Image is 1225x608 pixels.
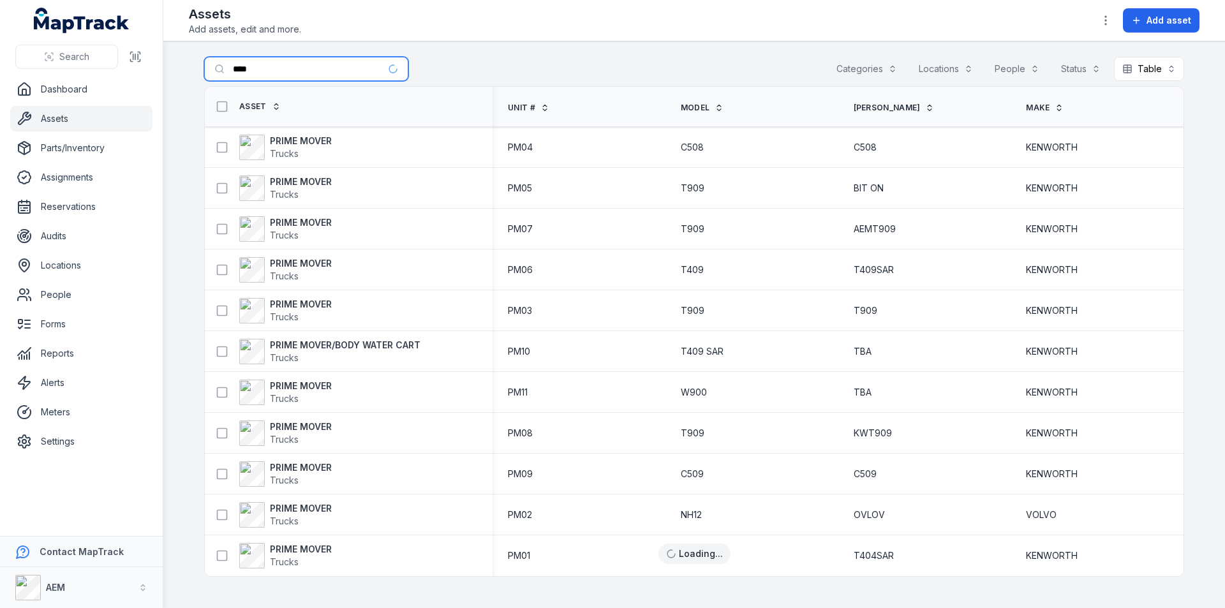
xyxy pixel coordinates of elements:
[1026,468,1078,480] span: KENWORTH
[854,141,877,154] span: C508
[10,165,152,190] a: Assignments
[15,45,118,69] button: Search
[1026,304,1078,317] span: KENWORTH
[270,257,332,270] strong: PRIME MOVER
[46,582,65,593] strong: AEM
[270,461,332,474] strong: PRIME MOVER
[508,141,533,154] span: PM04
[854,468,877,480] span: C509
[681,549,721,562] span: T404SAR
[508,345,530,358] span: PM10
[986,57,1048,81] button: People
[508,508,532,521] span: PM02
[10,399,152,425] a: Meters
[681,508,702,521] span: NH12
[239,175,332,201] a: PRIME MOVERTrucks
[681,103,724,113] a: Model
[270,148,299,159] span: Trucks
[1053,57,1109,81] button: Status
[1026,103,1050,113] span: Make
[1147,14,1191,27] span: Add asset
[10,429,152,454] a: Settings
[854,345,872,358] span: TBA
[1123,8,1199,33] button: Add asset
[34,8,130,33] a: MapTrack
[270,298,332,311] strong: PRIME MOVER
[270,502,332,515] strong: PRIME MOVER
[681,263,704,276] span: T409
[10,341,152,366] a: Reports
[508,468,533,480] span: PM09
[239,502,332,528] a: PRIME MOVERTrucks
[10,311,152,337] a: Forms
[10,282,152,308] a: People
[854,103,921,113] span: [PERSON_NAME]
[239,298,332,323] a: PRIME MOVERTrucks
[681,223,704,235] span: T909
[681,182,704,195] span: T909
[681,304,704,317] span: T909
[508,304,532,317] span: PM03
[270,230,299,241] span: Trucks
[1026,263,1078,276] span: KENWORTH
[854,182,884,195] span: BIT ON
[508,263,533,276] span: PM06
[681,345,724,358] span: T409 SAR
[270,352,299,363] span: Trucks
[508,386,528,399] span: PM11
[1026,386,1078,399] span: KENWORTH
[1026,141,1078,154] span: KENWORTH
[508,103,535,113] span: Unit #
[854,223,896,235] span: AEMT909
[189,5,301,23] h2: Assets
[681,468,704,480] span: C509
[508,182,532,195] span: PM05
[854,263,894,276] span: T409SAR
[239,257,332,283] a: PRIME MOVERTrucks
[854,427,892,440] span: KWT909
[270,434,299,445] span: Trucks
[239,543,332,568] a: PRIME MOVERTrucks
[681,427,704,440] span: T909
[1114,57,1184,81] button: Table
[10,370,152,396] a: Alerts
[270,515,299,526] span: Trucks
[854,508,885,521] span: OVLOV
[10,194,152,219] a: Reservations
[59,50,89,63] span: Search
[270,311,299,322] span: Trucks
[239,461,332,487] a: PRIME MOVERTrucks
[239,339,420,364] a: PRIME MOVER/BODY WATER CARTTrucks
[270,135,332,147] strong: PRIME MOVER
[10,223,152,249] a: Audits
[270,556,299,567] span: Trucks
[10,77,152,102] a: Dashboard
[270,271,299,281] span: Trucks
[1026,182,1078,195] span: KENWORTH
[508,427,533,440] span: PM08
[239,135,332,160] a: PRIME MOVERTrucks
[681,103,710,113] span: Model
[1026,103,1064,113] a: Make
[508,549,530,562] span: PM01
[854,304,877,317] span: T909
[10,106,152,131] a: Assets
[681,386,707,399] span: W900
[239,101,281,112] a: Asset
[1026,223,1078,235] span: KENWORTH
[40,546,124,557] strong: Contact MapTrack
[1026,427,1078,440] span: KENWORTH
[239,216,332,242] a: PRIME MOVERTrucks
[270,475,299,486] span: Trucks
[854,386,872,399] span: TBA
[681,141,704,154] span: C508
[1026,549,1078,562] span: KENWORTH
[239,101,267,112] span: Asset
[270,393,299,404] span: Trucks
[239,420,332,446] a: PRIME MOVERTrucks
[270,175,332,188] strong: PRIME MOVER
[239,380,332,405] a: PRIME MOVERTrucks
[854,103,935,113] a: [PERSON_NAME]
[270,543,332,556] strong: PRIME MOVER
[1026,508,1057,521] span: VOLVO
